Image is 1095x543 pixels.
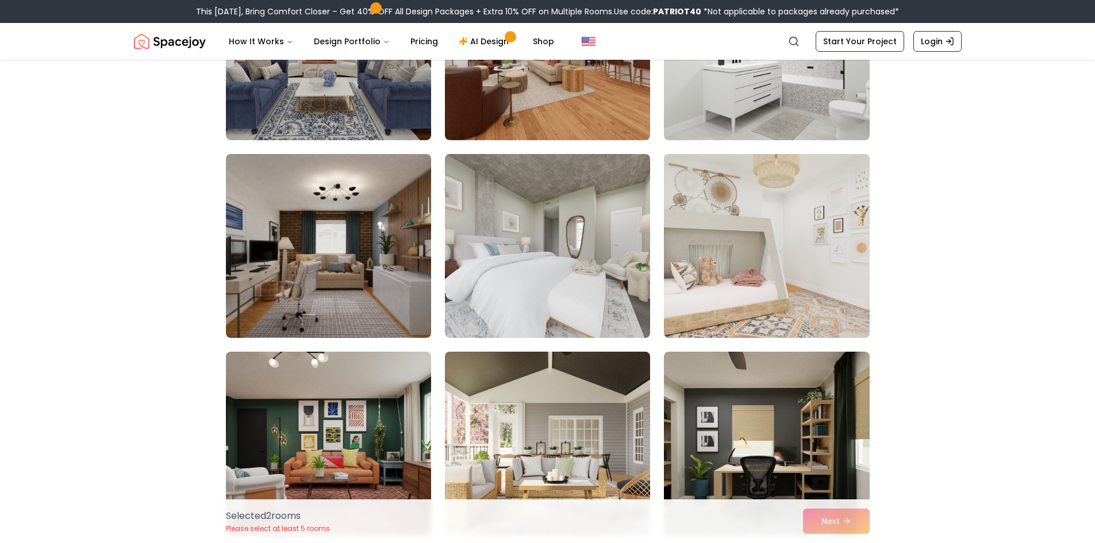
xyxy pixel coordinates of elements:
[305,30,399,53] button: Design Portfolio
[445,352,650,536] img: Room room-32
[449,30,521,53] a: AI Design
[134,23,962,60] nav: Global
[653,6,701,17] b: PATRIOT40
[524,30,563,53] a: Shop
[445,154,650,338] img: Room room-29
[226,154,431,338] img: Room room-28
[134,30,206,53] img: Spacejoy Logo
[226,524,330,533] p: Please select at least 5 rooms
[816,31,904,52] a: Start Your Project
[701,6,899,17] span: *Not applicable to packages already purchased*
[659,149,874,342] img: Room room-30
[196,6,899,17] div: This [DATE], Bring Comfort Closer – Get 40% OFF All Design Packages + Extra 10% OFF on Multiple R...
[582,34,595,48] img: United States
[226,352,431,536] img: Room room-31
[134,30,206,53] a: Spacejoy
[401,30,447,53] a: Pricing
[614,6,701,17] span: Use code:
[913,31,962,52] a: Login
[220,30,563,53] nav: Main
[664,352,869,536] img: Room room-33
[220,30,302,53] button: How It Works
[226,509,330,523] p: Selected 2 room s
